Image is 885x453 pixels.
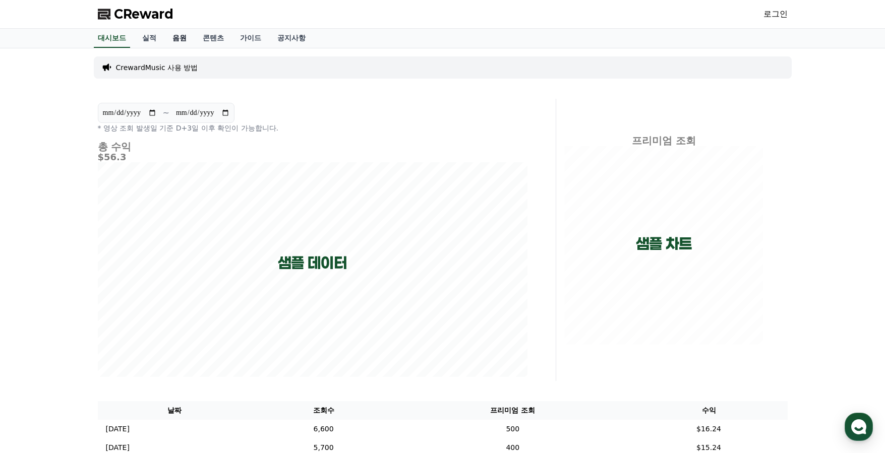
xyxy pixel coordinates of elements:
a: 음원 [164,29,195,48]
p: * 영상 조회 발생일 기준 D+3일 이후 확인이 가능합니다. [98,123,527,133]
a: 공지사항 [269,29,314,48]
p: 샘플 데이터 [278,254,347,272]
td: 500 [395,420,630,438]
a: 대시보드 [94,29,130,48]
p: [DATE] [106,442,130,453]
a: CReward [98,6,173,22]
td: $16.24 [630,420,788,438]
a: CrewardMusic 사용 방법 [116,62,198,73]
span: 홈 [32,335,38,343]
span: CReward [114,6,173,22]
a: 콘텐츠 [195,29,232,48]
a: 로그인 [763,8,788,20]
th: 수익 [630,401,788,420]
a: 설정 [130,319,194,345]
a: 실적 [134,29,164,48]
th: 날짜 [98,401,252,420]
p: ~ [163,107,169,119]
h4: 총 수익 [98,141,527,152]
p: 샘플 차트 [636,235,692,253]
p: [DATE] [106,424,130,434]
span: 대화 [92,335,104,343]
span: 설정 [156,335,168,343]
h5: $56.3 [98,152,527,162]
th: 프리미엄 조회 [395,401,630,420]
h4: 프리미엄 조회 [564,135,763,146]
th: 조회수 [252,401,395,420]
a: 홈 [3,319,67,345]
a: 가이드 [232,29,269,48]
a: 대화 [67,319,130,345]
td: 6,600 [252,420,395,438]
